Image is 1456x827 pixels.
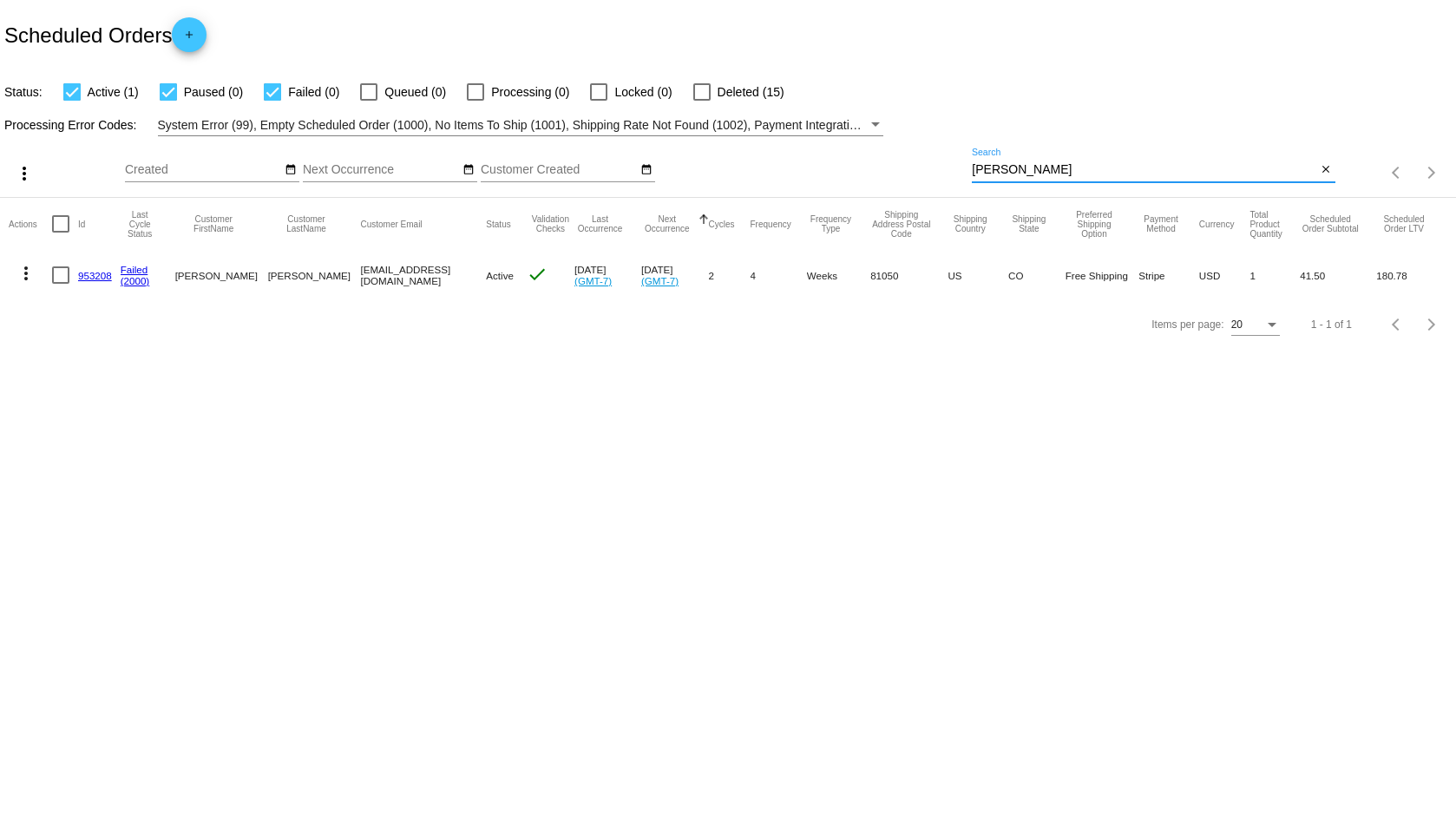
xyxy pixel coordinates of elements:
button: Change sorting for ShippingCountry [948,214,993,233]
span: Locked (0) [614,82,672,102]
mat-icon: date_range [462,163,475,177]
a: Failed [121,264,148,275]
button: Change sorting for Id [78,219,85,229]
mat-cell: CO [1008,250,1066,300]
button: Change sorting for CustomerLastName [268,214,345,233]
button: Change sorting for LastProcessingCycleId [121,210,160,239]
button: Change sorting for Frequency [751,219,791,229]
button: Change sorting for Cycles [709,219,735,229]
mat-cell: USD [1199,250,1250,300]
button: Change sorting for LifetimeValue [1376,214,1432,233]
a: 953208 [78,270,112,281]
mat-cell: [EMAIL_ADDRESS][DOMAIN_NAME] [360,250,486,300]
mat-header-cell: Total Product Quantity [1249,198,1300,250]
button: Change sorting for ShippingState [1008,214,1050,233]
a: (GMT-7) [641,275,679,286]
mat-icon: date_range [285,163,297,177]
span: Queued (0) [384,82,446,102]
span: Failed (0) [288,82,339,102]
mat-icon: close [1320,163,1332,177]
span: Deleted (15) [718,82,784,102]
mat-icon: add [179,29,200,49]
a: (2000) [121,275,150,286]
button: Change sorting for PreferredShippingOption [1066,210,1124,239]
button: Previous page [1380,307,1414,342]
button: Change sorting for CustomerFirstName [175,214,253,233]
mat-cell: [PERSON_NAME] [175,250,268,300]
button: Change sorting for LastOccurrenceUtc [574,214,626,233]
button: Previous page [1380,155,1414,190]
mat-cell: [PERSON_NAME] [268,250,361,300]
mat-icon: check [527,264,548,285]
button: Clear [1317,161,1335,180]
mat-cell: 1 [1249,250,1300,300]
mat-header-cell: Actions [9,198,52,250]
mat-cell: 4 [751,250,807,300]
button: Change sorting for Status [486,219,510,229]
mat-cell: 41.50 [1300,250,1376,300]
mat-cell: 2 [709,250,751,300]
input: Search [972,163,1316,177]
input: Next Occurrence [303,163,459,177]
mat-cell: US [948,250,1008,300]
input: Created [125,163,281,177]
button: Change sorting for NextOccurrenceUtc [641,214,693,233]
h2: Scheduled Orders [4,17,207,52]
mat-select: Items per page: [1231,319,1280,331]
button: Next page [1414,307,1449,342]
span: Processing Error Codes: [4,118,137,132]
div: 1 - 1 of 1 [1311,318,1352,331]
mat-icon: date_range [640,163,653,177]
mat-cell: [DATE] [574,250,641,300]
mat-cell: Weeks [807,250,870,300]
input: Customer Created [481,163,637,177]
button: Change sorting for CurrencyIso [1199,219,1235,229]
mat-icon: more_vert [14,163,35,184]
mat-cell: [DATE] [641,250,709,300]
mat-cell: Free Shipping [1066,250,1139,300]
button: Change sorting for ShippingPostcode [870,210,932,239]
span: Processing (0) [491,82,569,102]
button: Next page [1414,155,1449,190]
a: (GMT-7) [574,275,612,286]
span: Active (1) [88,82,139,102]
div: Items per page: [1151,318,1223,331]
mat-select: Filter by Processing Error Codes [158,115,884,136]
span: Paused (0) [184,82,243,102]
span: 20 [1231,318,1243,331]
span: Status: [4,85,43,99]
mat-cell: Stripe [1138,250,1199,300]
mat-header-cell: Validation Checks [527,198,574,250]
mat-icon: more_vert [16,263,36,284]
mat-cell: 180.78 [1376,250,1447,300]
button: Change sorting for FrequencyType [807,214,855,233]
button: Change sorting for Subtotal [1300,214,1361,233]
button: Change sorting for CustomerEmail [360,219,422,229]
span: Active [486,270,514,281]
mat-cell: 81050 [870,250,948,300]
button: Change sorting for PaymentMethod.Type [1138,214,1184,233]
